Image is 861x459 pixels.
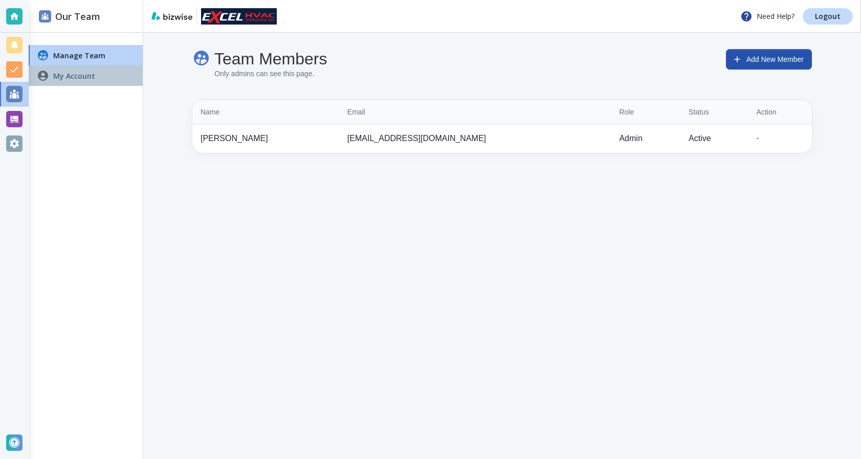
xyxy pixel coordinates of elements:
[151,12,192,20] img: bizwise
[29,45,143,65] a: Manage Team
[339,100,611,124] th: Email
[803,8,853,25] a: Logout
[201,8,277,25] img: Excel HVAC
[611,100,680,124] th: Role
[689,132,740,145] p: Active
[726,49,812,70] button: Add New Member
[815,13,841,20] p: Logout
[39,10,100,24] h2: Our Team
[39,10,51,22] img: DashboardSidebarTeams.svg
[740,10,794,22] p: Need Help?
[29,65,143,86] a: My Account
[214,49,327,68] h4: Team Members
[214,68,327,80] p: Only admins can see this page.
[192,100,339,124] th: Name
[201,132,331,145] p: [PERSON_NAME]
[748,100,812,124] th: Action
[53,71,95,81] h4: My Account
[347,132,603,145] p: [EMAIL_ADDRESS][DOMAIN_NAME]
[757,133,804,144] div: -
[680,100,748,124] th: Status
[619,132,672,145] p: Admin
[53,50,105,61] h4: Manage Team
